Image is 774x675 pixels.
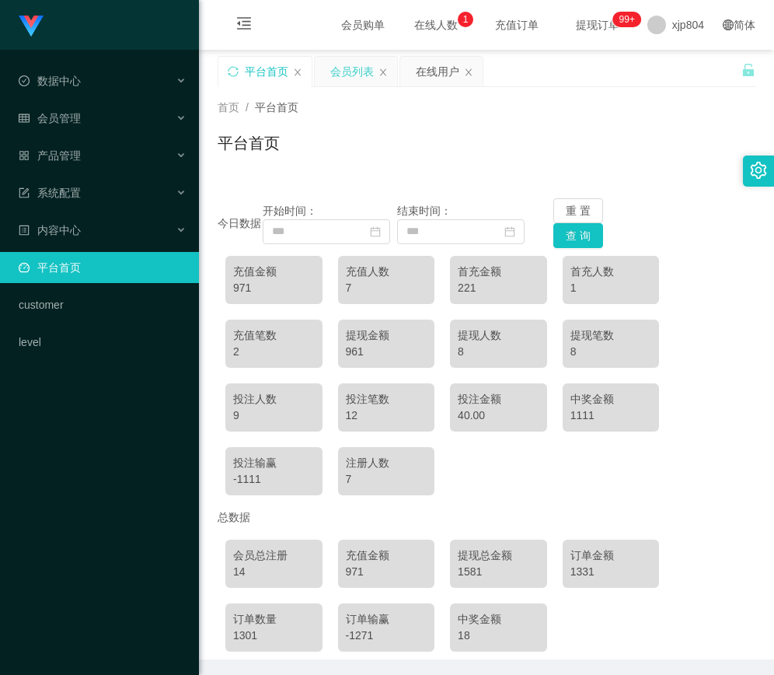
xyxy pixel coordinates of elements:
div: 首充人数 [570,264,652,280]
div: 平台首页 [245,57,288,86]
div: 7 [346,280,427,296]
div: 投注人数 [233,391,315,407]
div: 提现总金额 [458,547,539,564]
div: 订单金额 [570,547,652,564]
span: 会员管理 [19,112,81,124]
div: 订单数量 [233,611,315,628]
div: -1111 [233,471,315,488]
p: 1 [462,12,468,27]
div: 注册人数 [346,455,427,471]
a: level [19,327,187,358]
sup: 1 [458,12,473,27]
div: 会员列表 [330,57,374,86]
i: 图标: table [19,113,30,124]
span: 充值订单 [487,19,546,30]
div: 投注金额 [458,391,539,407]
a: 图标: dashboard平台首页 [19,252,187,283]
span: 结束时间： [397,205,451,217]
span: 数据中心 [19,75,81,87]
div: 充值笔数 [233,327,315,344]
i: 图标: profile [19,225,30,236]
div: 投注输赢 [233,455,315,471]
i: 图标: calendar [504,226,515,237]
div: 订单输赢 [346,611,427,628]
div: 8 [458,344,539,360]
i: 图标: sync [228,66,239,77]
i: 图标: unlock [741,63,755,77]
div: 1111 [570,407,652,424]
span: 在线人数 [406,19,465,30]
div: 首充金额 [458,264,539,280]
div: 971 [346,564,427,580]
div: 971 [233,280,315,296]
button: 重 置 [553,198,603,223]
span: 首页 [218,101,239,114]
div: 中奖金额 [570,391,652,407]
i: 图标: close [464,68,473,77]
i: 图标: appstore-o [19,150,30,161]
span: 平台首页 [255,101,298,114]
div: 提现人数 [458,327,539,344]
a: customer [19,289,187,320]
img: logo.9652507e.png [19,16,44,37]
div: 40.00 [458,407,539,424]
div: 中奖金额 [458,611,539,628]
span: 内容中心 [19,224,81,236]
i: 图标: close [293,68,302,77]
div: 7 [346,471,427,488]
div: 961 [346,344,427,360]
div: 12 [346,407,427,424]
i: 图标: check-circle-o [19,75,30,86]
div: 18 [458,628,539,644]
i: 图标: setting [750,162,767,179]
div: 投注笔数 [346,391,427,407]
sup: 260 [613,12,641,27]
div: 总数据 [218,503,755,532]
div: 提现金额 [346,327,427,344]
i: 图标: global [723,19,734,30]
div: 221 [458,280,539,296]
h1: 平台首页 [218,131,280,155]
div: 1 [570,280,652,296]
div: 在线用户 [416,57,459,86]
i: 图标: calendar [370,226,381,237]
div: 充值金额 [346,547,427,564]
div: 14 [233,564,315,580]
span: 开始时间： [263,205,317,217]
div: 提现笔数 [570,327,652,344]
i: 图标: close [378,68,388,77]
div: 1331 [570,564,652,580]
span: / [246,101,249,114]
button: 查 询 [553,223,603,248]
div: 今日数据 [218,215,263,232]
div: 2 [233,344,315,360]
i: 图标: form [19,187,30,198]
div: 1301 [233,628,315,644]
div: -1271 [346,628,427,644]
div: 充值金额 [233,264,315,280]
span: 产品管理 [19,149,81,162]
div: 充值人数 [346,264,427,280]
div: 1581 [458,564,539,580]
div: 8 [570,344,652,360]
div: 9 [233,407,315,424]
span: 系统配置 [19,187,81,199]
span: 提现订单 [568,19,627,30]
i: 图标: menu-fold [218,1,270,51]
div: 会员总注册 [233,547,315,564]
